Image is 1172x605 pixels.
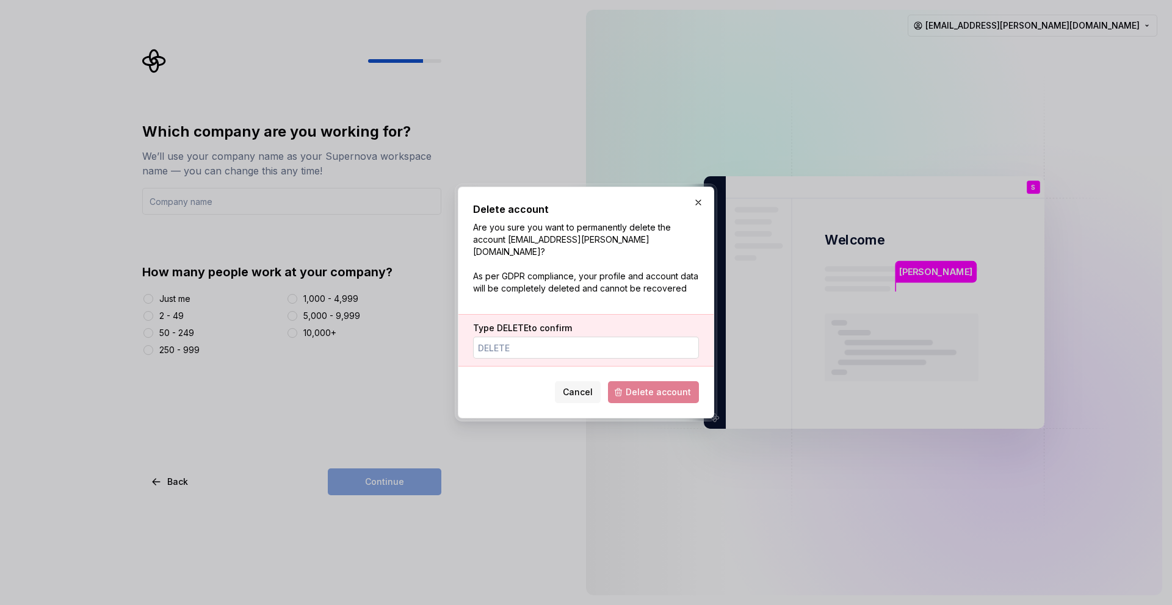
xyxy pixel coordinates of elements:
button: Cancel [555,381,601,403]
span: Cancel [563,386,593,398]
span: DELETE [497,323,529,333]
input: DELETE [473,337,699,359]
p: Are you sure you want to permanently delete the account [EMAIL_ADDRESS][PERSON_NAME][DOMAIN_NAME]... [473,221,699,295]
h2: Delete account [473,202,699,217]
label: Type to confirm [473,322,572,334]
